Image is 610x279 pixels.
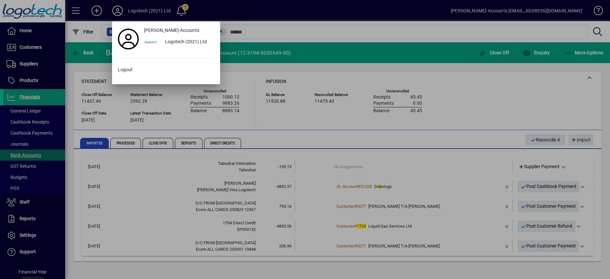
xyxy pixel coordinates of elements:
button: Logotech (2021) Ltd [141,36,217,48]
div: Logotech (2021) Ltd [160,36,217,48]
span: Logout [118,66,133,73]
a: Profile [115,33,141,45]
button: Logout [115,64,217,76]
a: [PERSON_NAME]-Accounts [141,25,217,36]
span: [PERSON_NAME]-Accounts [144,27,199,34]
